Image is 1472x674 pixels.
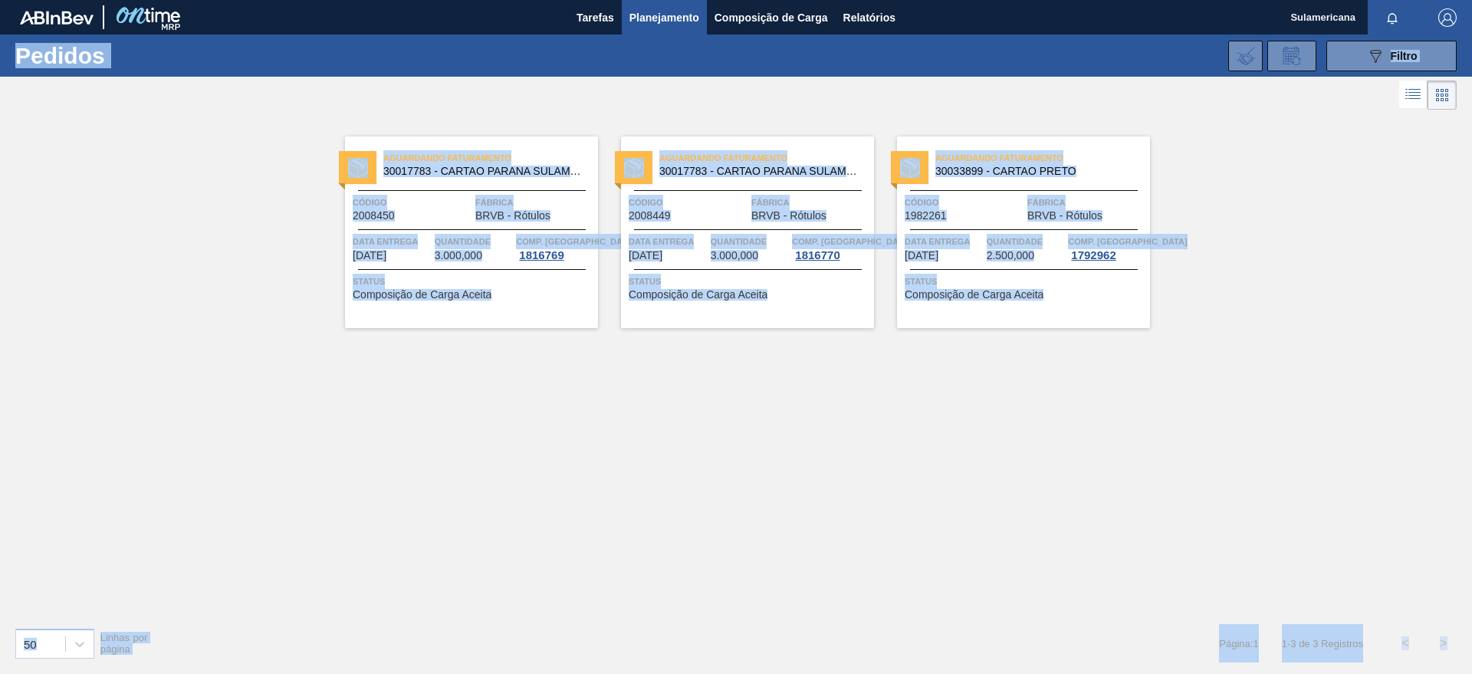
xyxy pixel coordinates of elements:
[1368,7,1417,28] button: Notificações
[905,210,947,222] span: 1982261
[792,249,843,261] div: 1816770
[475,195,594,210] span: Fábrica
[383,150,598,166] span: Aguardando Faturamento
[516,234,594,261] a: Comp. [GEOGRAPHIC_DATA]1816769
[711,234,789,249] span: Quantidade
[874,136,1150,328] a: statusAguardando Faturamento30033899 - CARTAO PRETOCódigo1982261FábricaBRVB - RótulosData entrega...
[900,158,920,178] img: status
[383,166,586,177] span: 30017783 - CARTAO PARANA SULAMERICANA
[1267,41,1316,71] div: Solicitação de Revisão de Pedidos
[987,250,1034,261] span: 2.500,000
[1068,234,1146,261] a: Comp. [GEOGRAPHIC_DATA]1792962
[577,8,614,27] span: Tarefas
[1027,195,1146,210] span: Fábrica
[1068,234,1187,249] span: Comp. Carga
[435,234,513,249] span: Quantidade
[792,234,870,261] a: Comp. [GEOGRAPHIC_DATA]1816770
[1228,41,1263,71] div: Importar Negociações dos Pedidos
[353,289,491,301] span: Composição de Carga Aceita
[348,158,368,178] img: status
[353,274,594,289] span: Status
[24,637,37,650] div: 50
[1219,638,1258,649] span: Página : 1
[20,11,94,25] img: TNhmsLtSVTkK8tSr43FrP2fwEKptu5GPRR3wAAAABJRU5ErkJggg==
[905,250,938,261] span: 26/09/2025
[905,195,1024,210] span: Código
[629,250,662,261] span: 05/09/2025
[1326,41,1457,71] button: Filtro
[1027,210,1102,222] span: BRVB - Rótulos
[1438,8,1457,27] img: Logout
[516,249,567,261] div: 1816769
[353,195,472,210] span: Código
[792,234,911,249] span: Comp. Carga
[629,8,699,27] span: Planejamento
[1424,624,1463,662] button: >
[935,150,1150,166] span: Aguardando Faturamento
[598,136,874,328] a: statusAguardando Faturamento30017783 - CARTAO PARANA SULAMERICANACódigo2008449FábricaBRVB - Rótul...
[629,210,671,222] span: 2008449
[751,210,826,222] span: BRVB - Rótulos
[15,47,245,64] h1: Pedidos
[659,166,862,177] span: 30017783 - CARTAO PARANA SULAMERICANA
[435,250,482,261] span: 3.000,000
[629,234,707,249] span: Data entrega
[1391,50,1418,62] span: Filtro
[1428,81,1457,110] div: Visão em Cards
[353,234,431,249] span: Data entrega
[905,274,1146,289] span: Status
[629,274,870,289] span: Status
[1068,249,1119,261] div: 1792962
[905,234,983,249] span: Data entrega
[715,8,828,27] span: Composição de Carga
[1386,624,1424,662] button: <
[516,234,635,249] span: Comp. Carga
[624,158,644,178] img: status
[935,166,1138,177] span: 30033899 - CARTAO PRETO
[905,289,1043,301] span: Composição de Carga Aceita
[629,195,747,210] span: Código
[843,8,895,27] span: Relatórios
[475,210,550,222] span: BRVB - Rótulos
[659,150,874,166] span: Aguardando Faturamento
[629,289,767,301] span: Composição de Carga Aceita
[1399,81,1428,110] div: Visão em Lista
[353,250,386,261] span: 22/08/2025
[1282,638,1363,649] span: 1 - 3 de 3 Registros
[987,234,1065,249] span: Quantidade
[100,632,148,655] span: Linhas por página
[353,210,395,222] span: 2008450
[711,250,758,261] span: 3.000,000
[751,195,870,210] span: Fábrica
[322,136,598,328] a: statusAguardando Faturamento30017783 - CARTAO PARANA SULAMERICANACódigo2008450FábricaBRVB - Rótul...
